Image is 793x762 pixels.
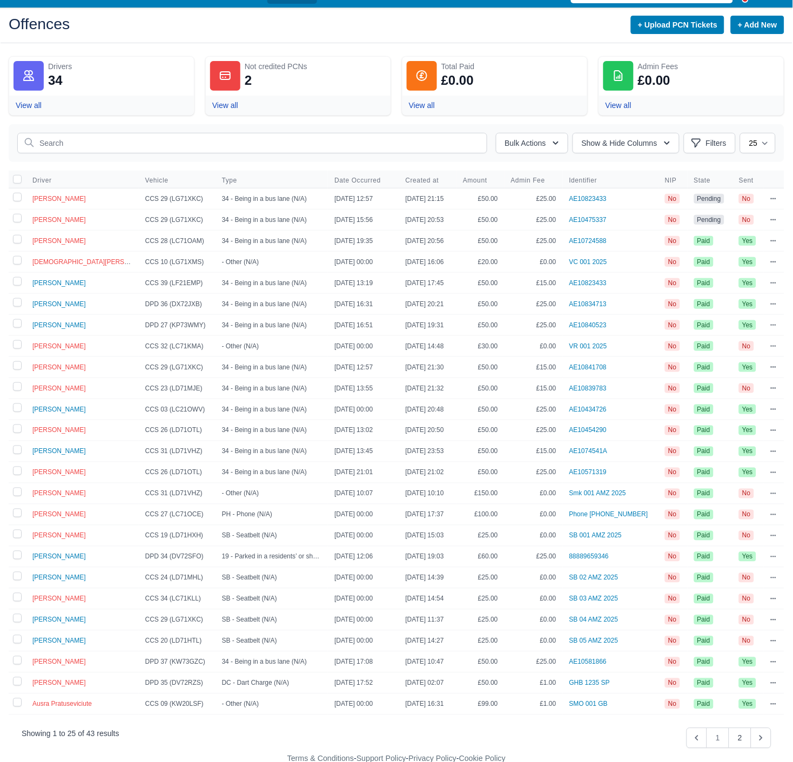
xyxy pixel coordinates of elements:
a: [PERSON_NAME] [32,195,86,203]
span: No [739,383,754,393]
div: 2 [245,72,252,89]
a: AE10840523 [569,321,607,329]
td: [DATE] 00:00 [328,399,399,420]
td: [DATE] 14:39 [399,568,456,589]
td: DPD 34 (DV72SFO) [139,547,216,568]
span: No [665,552,680,562]
td: £50.00 [456,399,505,420]
td: [DATE] 16:31 [328,294,399,315]
span: Paid [694,299,714,309]
td: £25.00 [505,462,563,483]
span: NIP [665,176,681,185]
span: Yes [739,362,756,372]
a: GHB 1235 SP [569,679,610,687]
span: pending [694,194,724,204]
td: £0.00 [505,589,563,610]
span: No [665,594,680,604]
span: Admin Fee [511,176,545,185]
span: Paid [694,236,714,246]
td: 34 - Being in a bus lane (N/A) [216,273,328,294]
td: [DATE] 16:51 [328,315,399,336]
div: £0.00 [638,72,670,89]
td: £25.00 [456,589,505,610]
td: [DATE] 13:19 [328,273,399,294]
div: Not credited PCNs [245,61,386,72]
span: Paid [694,531,714,541]
span: Paid [694,383,714,393]
td: [DATE] 20:56 [399,231,456,252]
span: No [739,194,754,204]
a: [PERSON_NAME] [32,216,86,224]
div: 34 [48,72,63,89]
span: [PERSON_NAME] [32,532,86,540]
span: Driver [32,176,52,185]
button: Filters [684,133,736,153]
td: [DATE] 16:06 [399,252,456,273]
td: [DATE] 15:56 [328,210,399,231]
button: Amount [463,176,496,185]
td: £50.00 [456,378,505,399]
td: DPD 27 (KP73WMY) [139,315,216,336]
td: 34 - Being in a bus lane (N/A) [216,441,328,462]
td: £0.00 [505,252,563,273]
a: [PERSON_NAME] [32,427,86,434]
span: [PERSON_NAME] [32,406,86,413]
td: [DATE] 12:06 [328,547,399,568]
a: AE10841708 [569,363,607,371]
a: [PERSON_NAME] [32,679,86,687]
input: Search [17,133,487,153]
span: Amount [463,176,487,185]
a: [PERSON_NAME] [32,595,86,603]
td: £50.00 [456,188,505,210]
td: CCS 29 (LG71XKC) [139,210,216,231]
td: SB - Seatbelt (N/A) [216,525,328,547]
td: £25.00 [456,568,505,589]
span: No [665,510,680,520]
div: £0.00 [441,72,474,89]
a: [PERSON_NAME] [32,553,86,561]
span: [DEMOGRAPHIC_DATA][PERSON_NAME] [32,258,158,266]
td: £50.00 [456,210,505,231]
td: CCS 27 (LC71OCE) [139,504,216,525]
td: 34 - Being in a bus lane (N/A) [216,462,328,483]
td: CCS 23 (LD71MJE) [139,378,216,399]
button: Type [222,176,246,185]
span: No [739,489,754,498]
td: £15.00 [505,441,563,462]
td: [DATE] 10:10 [399,483,456,504]
a: [PERSON_NAME] [32,342,86,350]
div: Total Paid [441,61,583,72]
td: £50.00 [456,294,505,315]
td: 34 - Being in a bus lane (N/A) [216,357,328,378]
td: [DATE] 00:00 [328,504,399,525]
td: [DATE] 00:00 [328,336,399,357]
td: £25.00 [505,399,563,420]
span: Paid [694,404,714,414]
span: Sent [739,176,757,185]
span: Created at [406,176,439,185]
td: £30.00 [456,336,505,357]
span: No [665,531,680,541]
td: CCS 26 (LD71OTL) [139,420,216,441]
span: No [665,215,680,225]
td: SB - Seatbelt (N/A) [216,568,328,589]
a: [PERSON_NAME] [32,237,86,245]
td: £60.00 [456,547,505,568]
td: 34 - Being in a bus lane (N/A) [216,378,328,399]
a: AE10454290 [569,427,607,434]
td: [DATE] 17:45 [399,273,456,294]
span: No [665,236,680,246]
a: AE10834713 [569,300,607,308]
a: View all [409,101,435,110]
td: £50.00 [456,231,505,252]
button: Identifier [569,176,606,185]
td: [DATE] 20:21 [399,294,456,315]
a: AE10434726 [569,406,607,413]
a: View all [16,101,42,110]
td: - Other (N/A) [216,252,328,273]
td: CCS 32 (LC71KMA) [139,336,216,357]
td: [DATE] 21:30 [399,357,456,378]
